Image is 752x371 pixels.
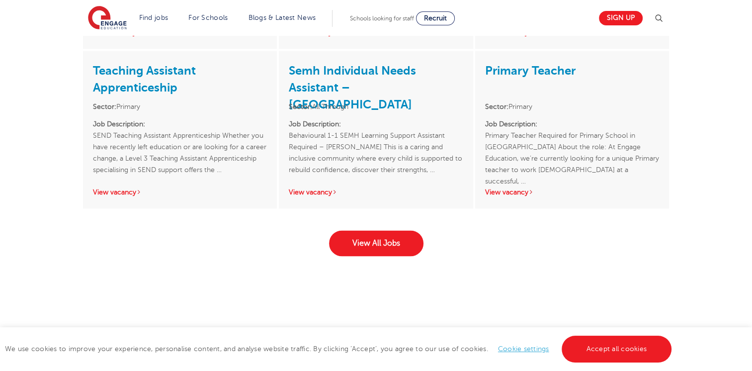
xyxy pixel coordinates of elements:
[289,103,312,110] strong: Sector:
[289,120,341,128] strong: Job Description:
[485,64,576,78] a: Primary Teacher
[424,14,447,22] span: Recruit
[93,101,267,112] li: Primary
[485,188,534,196] a: View vacancy
[289,101,463,112] li: All Through
[599,11,643,25] a: Sign up
[485,118,659,176] p: Primary Teacher Required for Primary School in [GEOGRAPHIC_DATA] About the role: At Engage Educat...
[88,6,127,31] img: Engage Education
[139,14,168,21] a: Find jobs
[93,188,142,196] a: View vacancy
[485,120,537,128] strong: Job Description:
[329,230,423,256] a: View All Jobs
[485,103,508,110] strong: Sector:
[498,345,549,353] a: Cookie settings
[5,345,674,353] span: We use cookies to improve your experience, personalise content, and analyse website traffic. By c...
[289,118,463,176] p: Behavioural 1-1 SEMH Learning Support Assistant Required – [PERSON_NAME] ​This is a caring and in...
[485,101,659,112] li: Primary
[249,14,316,21] a: Blogs & Latest News
[93,118,267,176] p: SEND Teaching Assistant Apprenticeship Whether you have recently left education or are looking fo...
[350,15,414,22] span: Schools looking for staff
[289,188,337,196] a: View vacancy
[93,120,145,128] strong: Job Description:
[416,11,455,25] a: Recruit
[289,64,416,111] a: Semh Individual Needs Assistant – [GEOGRAPHIC_DATA]
[93,64,196,94] a: Teaching Assistant Apprenticeship
[562,336,672,363] a: Accept all cookies
[188,14,228,21] a: For Schools
[93,103,116,110] strong: Sector:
